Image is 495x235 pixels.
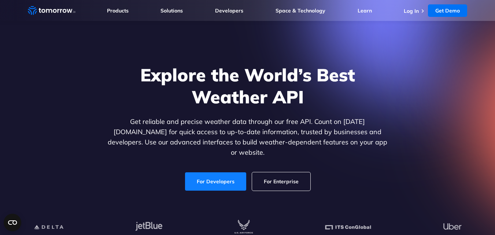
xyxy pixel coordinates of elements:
h1: Explore the World’s Best Weather API [106,64,389,108]
a: Solutions [160,7,183,14]
a: Developers [215,7,243,14]
a: Space & Technology [276,7,325,14]
button: Open CMP widget [4,214,21,231]
a: Home link [28,5,75,16]
a: Log In [404,8,419,14]
a: Products [107,7,129,14]
a: Get Demo [428,4,467,17]
p: Get reliable and precise weather data through our free API. Count on [DATE][DOMAIN_NAME] for quic... [106,117,389,158]
a: For Enterprise [252,172,310,191]
a: Learn [358,7,372,14]
a: For Developers [185,172,246,191]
